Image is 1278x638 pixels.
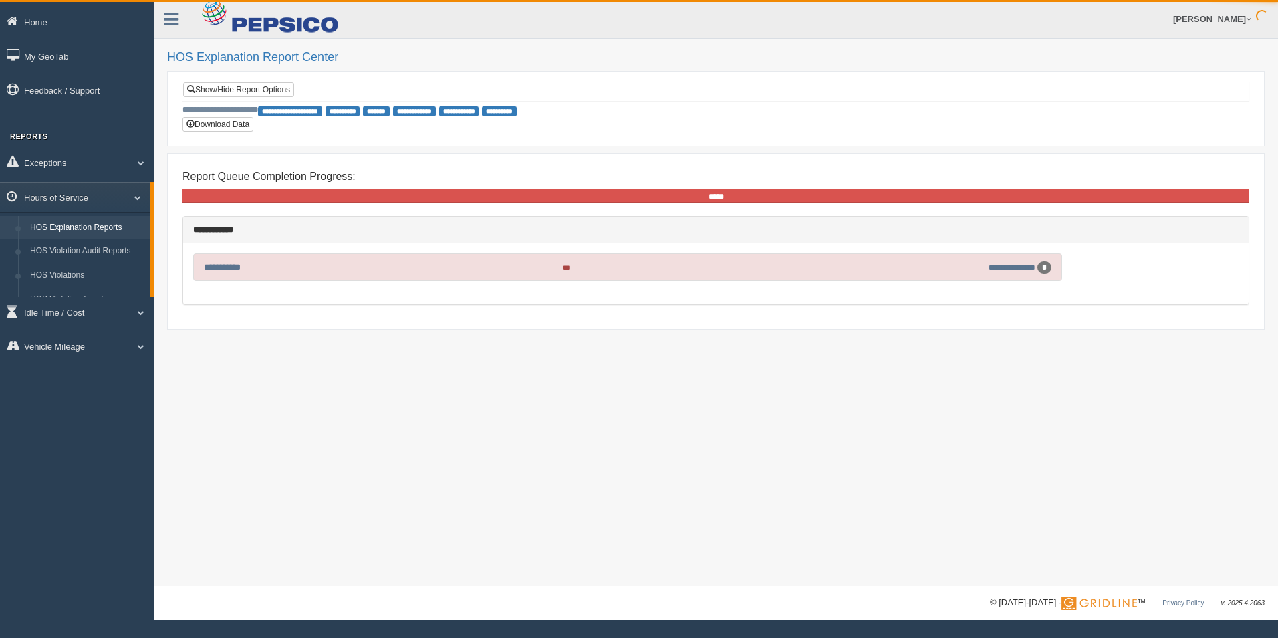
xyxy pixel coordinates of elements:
a: HOS Violations [24,263,150,288]
a: Show/Hide Report Options [183,82,294,97]
a: HOS Violation Trend [24,288,150,312]
h2: HOS Explanation Report Center [167,51,1265,64]
img: Gridline [1061,597,1137,610]
div: © [DATE]-[DATE] - ™ [990,596,1265,610]
button: Download Data [182,117,253,132]
span: v. 2025.4.2063 [1221,599,1265,607]
a: HOS Violation Audit Reports [24,239,150,263]
h4: Report Queue Completion Progress: [182,171,1249,183]
a: Privacy Policy [1162,599,1204,607]
a: HOS Explanation Reports [24,216,150,240]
